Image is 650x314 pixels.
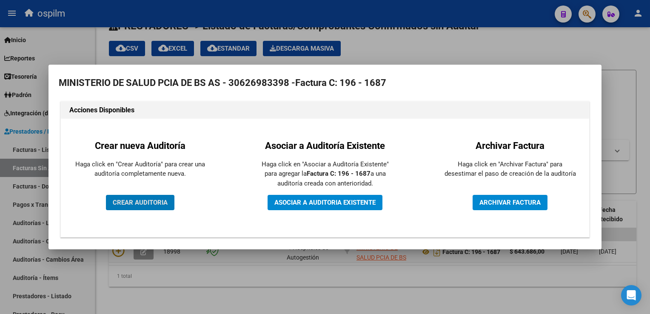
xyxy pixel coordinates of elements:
[259,160,391,188] p: Haga click en "Asociar a Auditoría Existente" para agregar la a una auditoría creada con anterior...
[444,139,576,153] h2: Archivar Factura
[473,195,547,210] button: ARCHIVAR FACTURA
[113,199,168,206] span: CREAR AUDITORIA
[69,105,581,115] h1: Acciones Disponibles
[259,139,391,153] h2: Asociar a Auditoría Existente
[295,77,386,88] strong: Factura C: 196 - 1687
[444,160,576,179] p: Haga click en "Archivar Factura" para desestimar el paso de creación de la auditoría
[621,285,641,305] div: Open Intercom Messenger
[274,199,376,206] span: ASOCIAR A AUDITORIA EXISTENTE
[307,170,371,177] strong: Factura C: 196 - 1687
[74,139,206,153] h2: Crear nueva Auditoría
[74,160,206,179] p: Haga click en "Crear Auditoría" para crear una auditoría completamente nueva.
[106,195,174,210] button: CREAR AUDITORIA
[268,195,382,210] button: ASOCIAR A AUDITORIA EXISTENTE
[479,199,541,206] span: ARCHIVAR FACTURA
[59,75,591,91] h2: MINISTERIO DE SALUD PCIA DE BS AS - 30626983398 -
